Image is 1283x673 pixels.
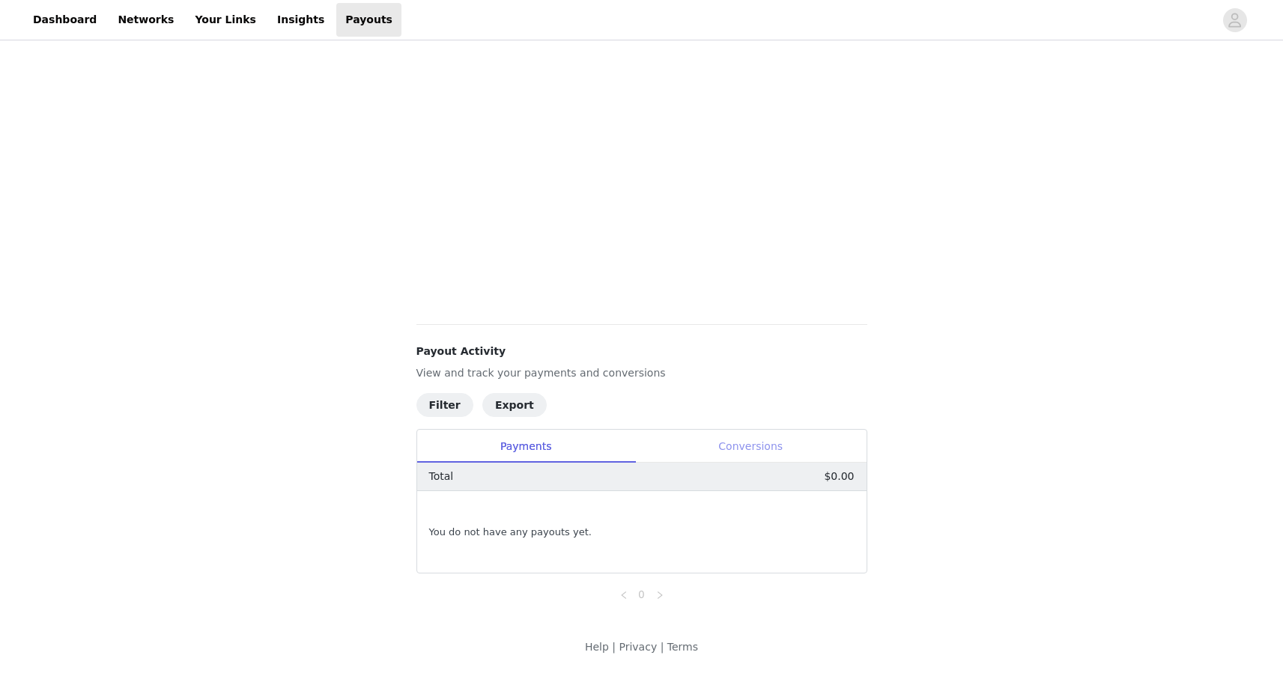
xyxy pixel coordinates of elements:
[482,393,547,417] button: Export
[651,585,669,603] li: Next Page
[667,641,698,653] a: Terms
[585,641,609,653] a: Help
[824,469,854,484] p: $0.00
[655,591,664,600] i: icon: right
[417,430,635,463] div: Payments
[416,344,867,359] h4: Payout Activity
[633,585,651,603] li: 0
[1228,8,1242,32] div: avatar
[429,469,454,484] p: Total
[612,641,616,653] span: |
[619,641,657,653] a: Privacy
[634,586,650,603] a: 0
[24,3,106,37] a: Dashboard
[109,3,183,37] a: Networks
[615,585,633,603] li: Previous Page
[416,365,867,381] p: View and track your payments and conversions
[635,430,867,463] div: Conversions
[429,525,592,540] span: You do not have any payouts yet.
[336,3,401,37] a: Payouts
[268,3,333,37] a: Insights
[416,393,473,417] button: Filter
[661,641,664,653] span: |
[619,591,628,600] i: icon: left
[186,3,265,37] a: Your Links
